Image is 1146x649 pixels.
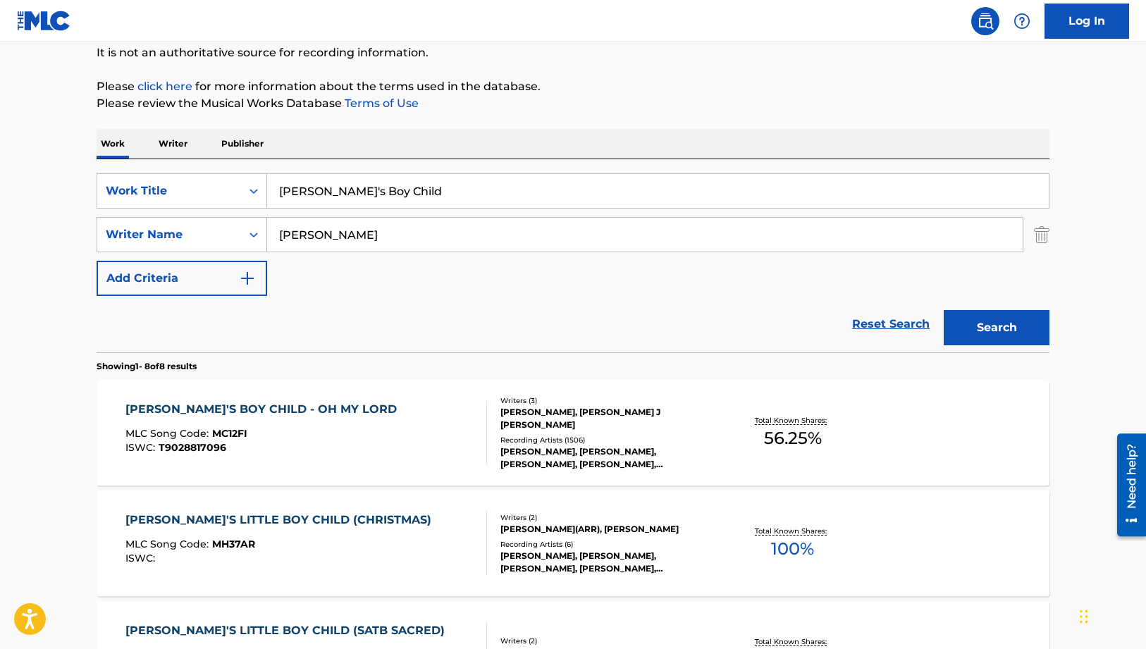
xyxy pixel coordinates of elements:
img: Delete Criterion [1034,217,1049,252]
a: Log In [1045,4,1129,39]
div: Drag [1080,595,1088,638]
a: Public Search [971,7,999,35]
img: search [977,13,994,30]
img: MLC Logo [17,11,71,31]
div: [PERSON_NAME](ARR), [PERSON_NAME] [500,523,713,536]
span: MLC Song Code : [125,538,212,550]
div: [PERSON_NAME]'S BOY CHILD - OH MY LORD [125,401,404,418]
a: click here [137,80,192,93]
div: Recording Artists ( 1506 ) [500,435,713,445]
div: Help [1008,7,1036,35]
div: [PERSON_NAME], [PERSON_NAME] J [PERSON_NAME] [500,406,713,431]
span: MH37AR [212,538,255,550]
p: Work [97,129,129,159]
div: [PERSON_NAME]'S LITTLE BOY CHILD (CHRISTMAS) [125,512,438,529]
iframe: Resource Center [1107,428,1146,541]
div: Writers ( 2 ) [500,512,713,523]
p: Showing 1 - 8 of 8 results [97,360,197,373]
img: 9d2ae6d4665cec9f34b9.svg [239,270,256,287]
button: Search [944,310,1049,345]
p: Please review the Musical Works Database [97,95,1049,112]
p: It is not an authoritative source for recording information. [97,44,1049,61]
span: T9028817096 [159,441,226,454]
div: [PERSON_NAME], [PERSON_NAME], [PERSON_NAME], [PERSON_NAME], [PERSON_NAME] [500,550,713,575]
p: Please for more information about the terms used in the database. [97,78,1049,95]
a: [PERSON_NAME]'S LITTLE BOY CHILD (CHRISTMAS)MLC Song Code:MH37ARISWC:Writers (2)[PERSON_NAME](ARR... [97,490,1049,596]
p: Total Known Shares: [755,526,830,536]
p: Total Known Shares: [755,415,830,426]
form: Search Form [97,173,1049,352]
span: 56.25 % [764,426,822,451]
p: Total Known Shares: [755,636,830,647]
button: Add Criteria [97,261,267,296]
div: Work Title [106,183,233,199]
a: Terms of Use [342,97,419,110]
span: ISWC : [125,552,159,564]
div: [PERSON_NAME]'S LITTLE BOY CHILD (SATB SACRED) [125,622,452,639]
span: 100 % [771,536,814,562]
p: Publisher [217,129,268,159]
iframe: Chat Widget [1076,581,1146,649]
a: Reset Search [845,309,937,340]
div: [PERSON_NAME], [PERSON_NAME], [PERSON_NAME], [PERSON_NAME], [PERSON_NAME], [PERSON_NAME] [500,445,713,471]
span: MC12FI [212,427,247,440]
div: Writers ( 3 ) [500,395,713,406]
img: help [1013,13,1030,30]
a: [PERSON_NAME]'S BOY CHILD - OH MY LORDMLC Song Code:MC12FIISWC:T9028817096Writers (3)[PERSON_NAME... [97,380,1049,486]
div: Writers ( 2 ) [500,636,713,646]
span: ISWC : [125,441,159,454]
div: Writer Name [106,226,233,243]
span: MLC Song Code : [125,427,212,440]
div: Recording Artists ( 6 ) [500,539,713,550]
p: Writer [154,129,192,159]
